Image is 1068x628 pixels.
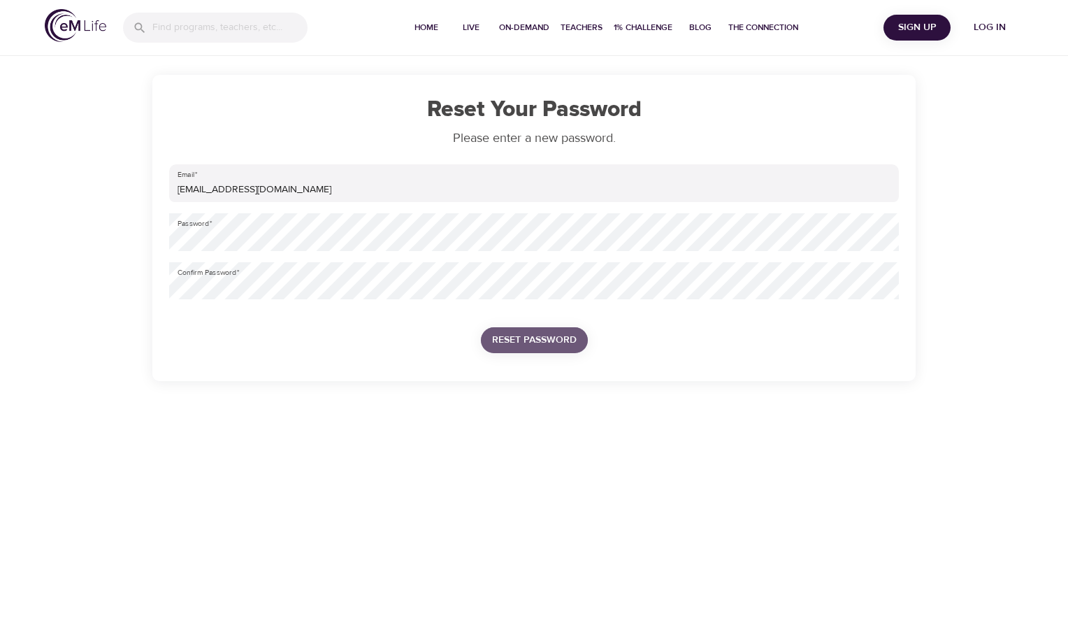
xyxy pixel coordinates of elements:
span: Reset Password [492,331,577,349]
button: Reset Password [481,327,588,353]
span: Sign Up [889,19,945,36]
h1: Reset Your Password [169,97,899,123]
span: Log in [962,19,1018,36]
input: Find programs, teachers, etc... [152,13,308,43]
img: logo [45,9,106,42]
span: Blog [684,20,717,35]
span: Live [454,20,488,35]
span: On-Demand [499,20,549,35]
button: Log in [956,15,1023,41]
span: The Connection [728,20,798,35]
span: Home [410,20,443,35]
span: Teachers [561,20,602,35]
span: 1% Challenge [614,20,672,35]
p: Please enter a new password. [169,129,899,148]
button: Sign Up [883,15,951,41]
